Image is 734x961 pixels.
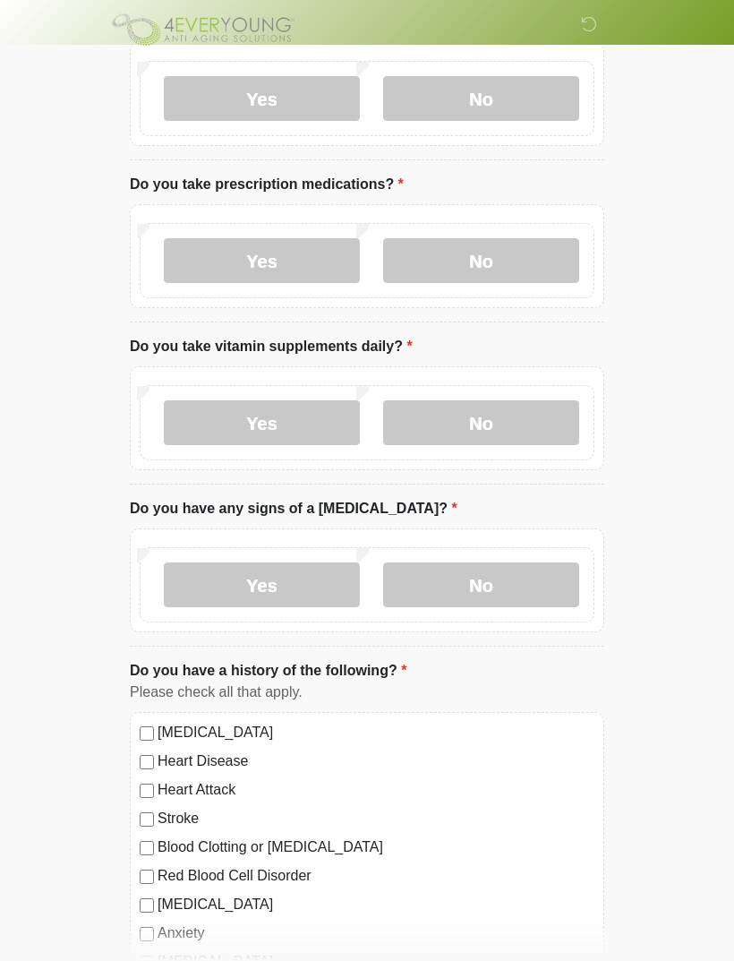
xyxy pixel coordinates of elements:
label: Stroke [158,808,594,829]
label: Heart Disease [158,751,594,772]
label: Do you take prescription medications? [130,174,404,195]
label: Red Blood Cell Disorder [158,865,594,887]
label: No [383,400,579,445]
label: No [383,562,579,607]
label: Yes [164,238,360,283]
label: Do you have any signs of a [MEDICAL_DATA]? [130,498,457,519]
div: Please check all that apply. [130,682,604,703]
label: Anxiety [158,922,594,944]
input: Stroke [140,812,154,827]
input: Blood Clotting or [MEDICAL_DATA] [140,841,154,855]
input: Heart Disease [140,755,154,769]
img: 4Ever Young Frankfort Logo [112,13,294,46]
label: [MEDICAL_DATA] [158,894,594,915]
label: Do you have a history of the following? [130,660,406,682]
input: [MEDICAL_DATA] [140,726,154,741]
input: [MEDICAL_DATA] [140,898,154,913]
label: Heart Attack [158,779,594,801]
label: Blood Clotting or [MEDICAL_DATA] [158,837,594,858]
input: Anxiety [140,927,154,941]
label: No [383,238,579,283]
label: Yes [164,76,360,121]
label: No [383,76,579,121]
input: Red Blood Cell Disorder [140,870,154,884]
label: Yes [164,562,360,607]
label: Yes [164,400,360,445]
label: Do you take vitamin supplements daily? [130,336,413,357]
input: Heart Attack [140,784,154,798]
label: [MEDICAL_DATA] [158,722,594,743]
